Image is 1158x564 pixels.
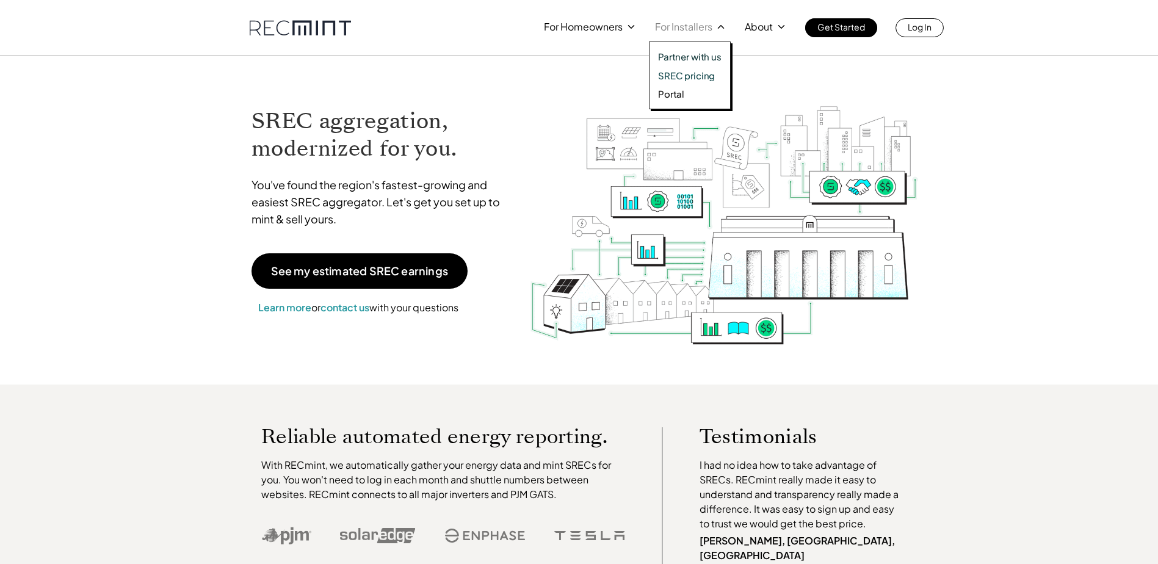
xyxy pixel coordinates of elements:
[745,18,773,35] p: About
[658,70,722,82] a: SREC pricing
[258,301,311,314] a: Learn more
[658,88,722,100] a: Portal
[252,253,468,289] a: See my estimated SREC earnings
[908,18,932,35] p: Log In
[896,18,944,37] a: Log In
[700,458,905,531] p: I had no idea how to take advantage of SRECs. RECmint really made it easy to understand and trans...
[271,266,448,277] p: See my estimated SREC earnings
[252,300,465,316] p: or with your questions
[817,18,865,35] p: Get Started
[658,51,722,63] a: Partner with us
[700,533,905,563] p: [PERSON_NAME], [GEOGRAPHIC_DATA], [GEOGRAPHIC_DATA]
[805,18,877,37] a: Get Started
[658,88,684,100] p: Portal
[655,18,712,35] p: For Installers
[529,74,919,348] img: RECmint value cycle
[658,70,715,82] p: SREC pricing
[700,427,881,446] p: Testimonials
[252,107,512,162] h1: SREC aggregation, modernized for you.
[252,176,512,228] p: You've found the region's fastest-growing and easiest SREC aggregator. Let's get you set up to mi...
[320,301,369,314] a: contact us
[261,427,625,446] p: Reliable automated energy reporting.
[544,18,623,35] p: For Homeowners
[261,458,625,502] p: With RECmint, we automatically gather your energy data and mint SRECs for you. You won't need to ...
